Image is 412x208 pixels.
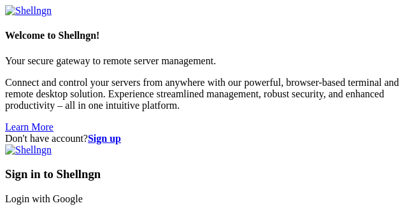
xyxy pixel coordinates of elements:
[5,77,407,111] p: Connect and control your servers from anywhere with our powerful, browser-based terminal and remo...
[5,30,407,41] h4: Welcome to Shellngn!
[5,5,52,17] img: Shellngn
[88,133,121,144] a: Sign up
[5,144,52,156] img: Shellngn
[5,167,407,181] h3: Sign in to Shellngn
[5,121,53,132] a: Learn More
[5,193,83,204] a: Login with Google
[5,133,407,144] div: Don't have account?
[5,55,407,67] p: Your secure gateway to remote server management.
